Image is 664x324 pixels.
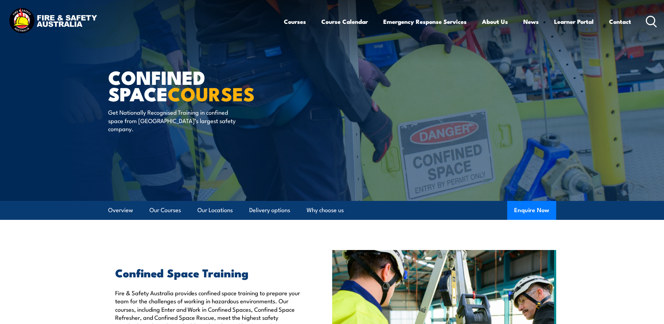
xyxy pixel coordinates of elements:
a: News [523,12,539,31]
p: Get Nationally Recognised Training in confined space from [GEOGRAPHIC_DATA]’s largest safety comp... [108,108,236,133]
a: Overview [108,201,133,220]
a: Contact [609,12,631,31]
a: Why choose us [307,201,344,220]
strong: COURSES [168,79,255,108]
h1: Confined Space [108,69,281,101]
a: Learner Portal [554,12,594,31]
a: Emergency Response Services [383,12,467,31]
button: Enquire Now [507,201,556,220]
a: Course Calendar [321,12,368,31]
a: Courses [284,12,306,31]
a: Our Locations [197,201,233,220]
a: Delivery options [249,201,290,220]
h2: Confined Space Training [115,268,300,277]
a: About Us [482,12,508,31]
a: Our Courses [149,201,181,220]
